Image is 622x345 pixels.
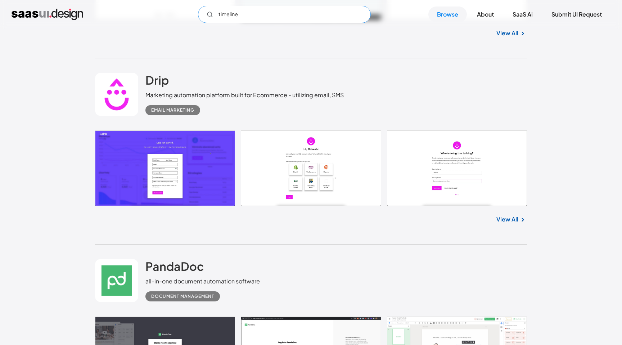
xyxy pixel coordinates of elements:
[145,73,169,91] a: Drip
[145,73,169,87] h2: Drip
[151,292,214,301] div: Document Management
[198,6,371,23] input: Search UI designs you're looking for...
[151,106,194,115] div: Email Marketing
[428,6,467,22] a: Browse
[468,6,502,22] a: About
[198,6,371,23] form: Email Form
[504,6,541,22] a: SaaS Ai
[496,215,518,224] a: View All
[145,91,344,99] div: Marketing automation platform built for Ecommerce - utilizing email, SMS
[543,6,610,22] a: Submit UI Request
[145,277,260,286] div: all-in-one document automation software
[145,259,204,273] h2: PandaDoc
[496,29,518,37] a: View All
[145,259,204,277] a: PandaDoc
[12,9,83,20] a: home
